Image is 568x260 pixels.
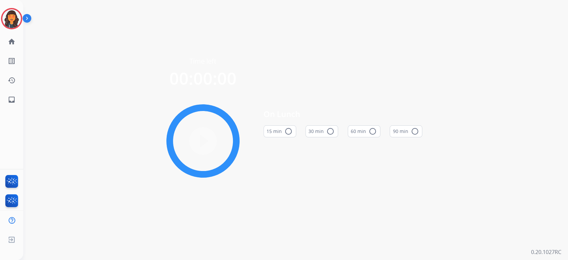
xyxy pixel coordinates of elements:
mat-icon: radio_button_unchecked [411,127,419,135]
mat-icon: history [8,76,16,84]
span: On Lunch [264,108,423,120]
button: 30 min [305,125,338,137]
span: Time left [189,57,216,66]
mat-icon: home [8,38,16,46]
mat-icon: radio_button_unchecked [326,127,334,135]
button: 60 min [348,125,380,137]
p: 0.20.1027RC [531,248,561,256]
mat-icon: list_alt [8,57,16,65]
mat-icon: inbox [8,96,16,104]
mat-icon: radio_button_unchecked [284,127,292,135]
span: 00:00:00 [169,67,237,90]
button: 90 min [390,125,422,137]
button: 15 min [264,125,296,137]
img: avatar [2,9,21,28]
mat-icon: radio_button_unchecked [369,127,377,135]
